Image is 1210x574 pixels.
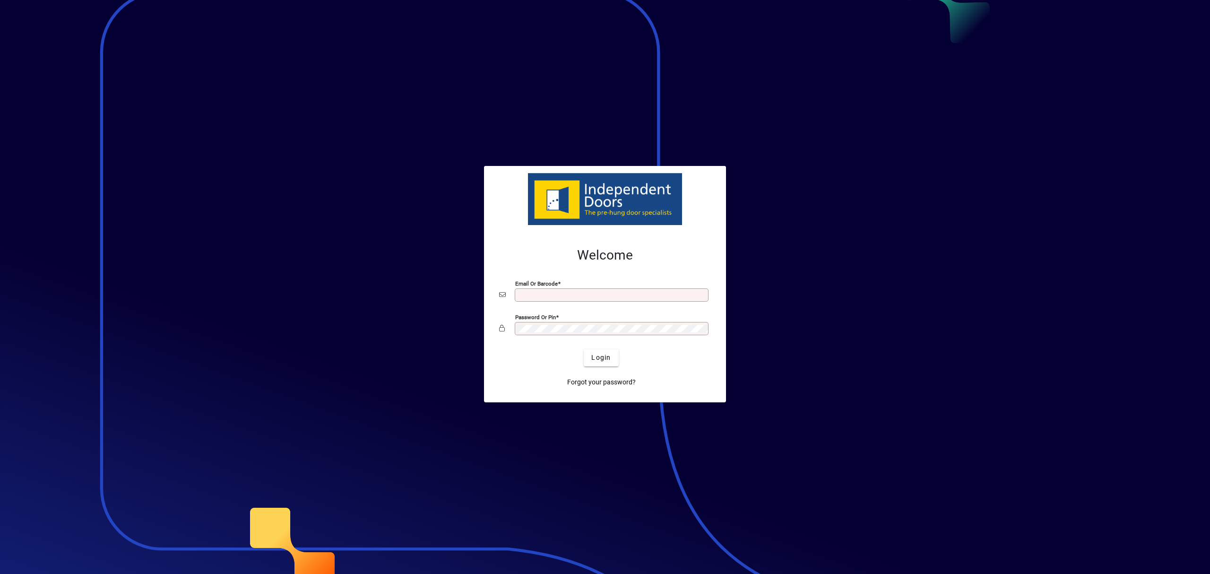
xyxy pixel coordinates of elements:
span: Forgot your password? [567,377,636,387]
span: Login [591,353,611,363]
button: Login [584,349,618,366]
h2: Welcome [499,247,711,263]
mat-label: Password or Pin [515,313,556,320]
mat-label: Email or Barcode [515,280,558,287]
a: Forgot your password? [563,374,640,391]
